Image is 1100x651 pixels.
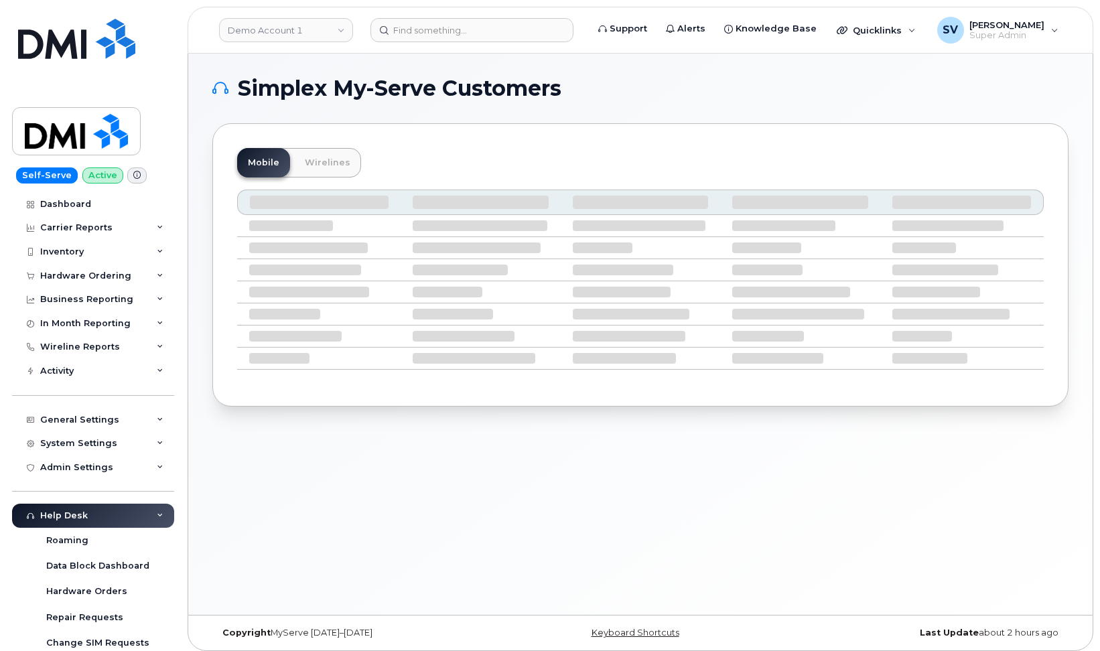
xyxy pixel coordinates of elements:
[920,628,979,638] strong: Last Update
[212,628,498,638] div: MyServe [DATE]–[DATE]
[238,78,561,98] span: Simplex My-Serve Customers
[592,628,679,638] a: Keyboard Shortcuts
[294,148,361,177] a: Wirelines
[783,628,1069,638] div: about 2 hours ago
[222,628,271,638] strong: Copyright
[237,148,290,177] a: Mobile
